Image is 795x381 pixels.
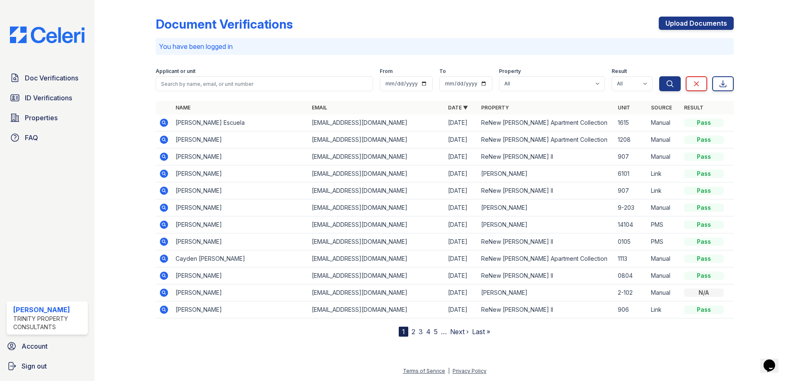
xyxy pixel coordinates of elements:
[684,238,724,246] div: Pass
[25,113,58,123] span: Properties
[434,328,438,336] a: 5
[614,199,648,216] td: 9-203
[478,233,614,250] td: ReNew [PERSON_NAME] II
[412,328,415,336] a: 2
[13,305,84,315] div: [PERSON_NAME]
[684,153,724,161] div: Pass
[172,148,308,165] td: [PERSON_NAME]
[172,267,308,284] td: [PERSON_NAME]
[308,199,445,216] td: [EMAIL_ADDRESS][DOMAIN_NAME]
[445,148,478,165] td: [DATE]
[651,104,672,111] a: Source
[172,233,308,250] td: [PERSON_NAME]
[426,328,431,336] a: 4
[478,148,614,165] td: ReNew [PERSON_NAME] II
[478,131,614,148] td: ReNew [PERSON_NAME] Apartment Collection
[403,368,445,374] a: Terms of Service
[22,361,47,371] span: Sign out
[684,289,724,297] div: N/A
[3,358,91,374] a: Sign out
[308,216,445,233] td: [EMAIL_ADDRESS][DOMAIN_NAME]
[308,233,445,250] td: [EMAIL_ADDRESS][DOMAIN_NAME]
[3,338,91,354] a: Account
[648,216,681,233] td: PMS
[614,233,648,250] td: 0105
[308,165,445,182] td: [EMAIL_ADDRESS][DOMAIN_NAME]
[614,284,648,301] td: 2-102
[684,170,724,178] div: Pass
[308,267,445,284] td: [EMAIL_ADDRESS][DOMAIN_NAME]
[172,114,308,131] td: [PERSON_NAME] Escuela
[478,114,614,131] td: ReNew [PERSON_NAME] Apartment Collection
[312,104,327,111] a: Email
[648,165,681,182] td: Link
[684,187,724,195] div: Pass
[648,199,681,216] td: Manual
[445,131,478,148] td: [DATE]
[7,109,88,126] a: Properties
[172,250,308,267] td: Cayden [PERSON_NAME]
[614,182,648,199] td: 907
[450,328,469,336] a: Next ›
[648,284,681,301] td: Manual
[648,182,681,199] td: Link
[648,267,681,284] td: Manual
[380,68,393,75] label: From
[453,368,487,374] a: Privacy Policy
[445,165,478,182] td: [DATE]
[156,76,373,91] input: Search by name, email, or unit number
[648,131,681,148] td: Manual
[308,131,445,148] td: [EMAIL_ADDRESS][DOMAIN_NAME]
[159,41,730,51] p: You have been logged in
[172,182,308,199] td: [PERSON_NAME]
[648,301,681,318] td: Link
[445,284,478,301] td: [DATE]
[308,284,445,301] td: [EMAIL_ADDRESS][DOMAIN_NAME]
[172,216,308,233] td: [PERSON_NAME]
[308,114,445,131] td: [EMAIL_ADDRESS][DOMAIN_NAME]
[448,368,450,374] div: |
[478,182,614,199] td: ReNew [PERSON_NAME] II
[478,301,614,318] td: ReNew [PERSON_NAME] II
[478,267,614,284] td: ReNew [PERSON_NAME] II
[618,104,630,111] a: Unit
[156,17,293,32] div: Document Verifications
[614,250,648,267] td: 1113
[445,199,478,216] td: [DATE]
[7,70,88,86] a: Doc Verifications
[648,233,681,250] td: PMS
[25,93,72,103] span: ID Verifications
[7,90,88,106] a: ID Verifications
[659,17,734,30] a: Upload Documents
[172,165,308,182] td: [PERSON_NAME]
[308,301,445,318] td: [EMAIL_ADDRESS][DOMAIN_NAME]
[614,301,648,318] td: 906
[7,129,88,146] a: FAQ
[22,341,48,351] span: Account
[439,68,446,75] label: To
[308,250,445,267] td: [EMAIL_ADDRESS][DOMAIN_NAME]
[172,301,308,318] td: [PERSON_NAME]
[648,250,681,267] td: Manual
[648,148,681,165] td: Manual
[478,216,614,233] td: [PERSON_NAME]
[614,114,648,131] td: 1615
[684,306,724,314] div: Pass
[445,216,478,233] td: [DATE]
[684,136,724,144] div: Pass
[684,204,724,212] div: Pass
[684,104,703,111] a: Result
[445,301,478,318] td: [DATE]
[684,119,724,127] div: Pass
[441,327,447,337] span: …
[612,68,627,75] label: Result
[684,221,724,229] div: Pass
[445,250,478,267] td: [DATE]
[614,267,648,284] td: 0804
[448,104,468,111] a: Date ▼
[445,233,478,250] td: [DATE]
[614,165,648,182] td: 6101
[445,182,478,199] td: [DATE]
[481,104,509,111] a: Property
